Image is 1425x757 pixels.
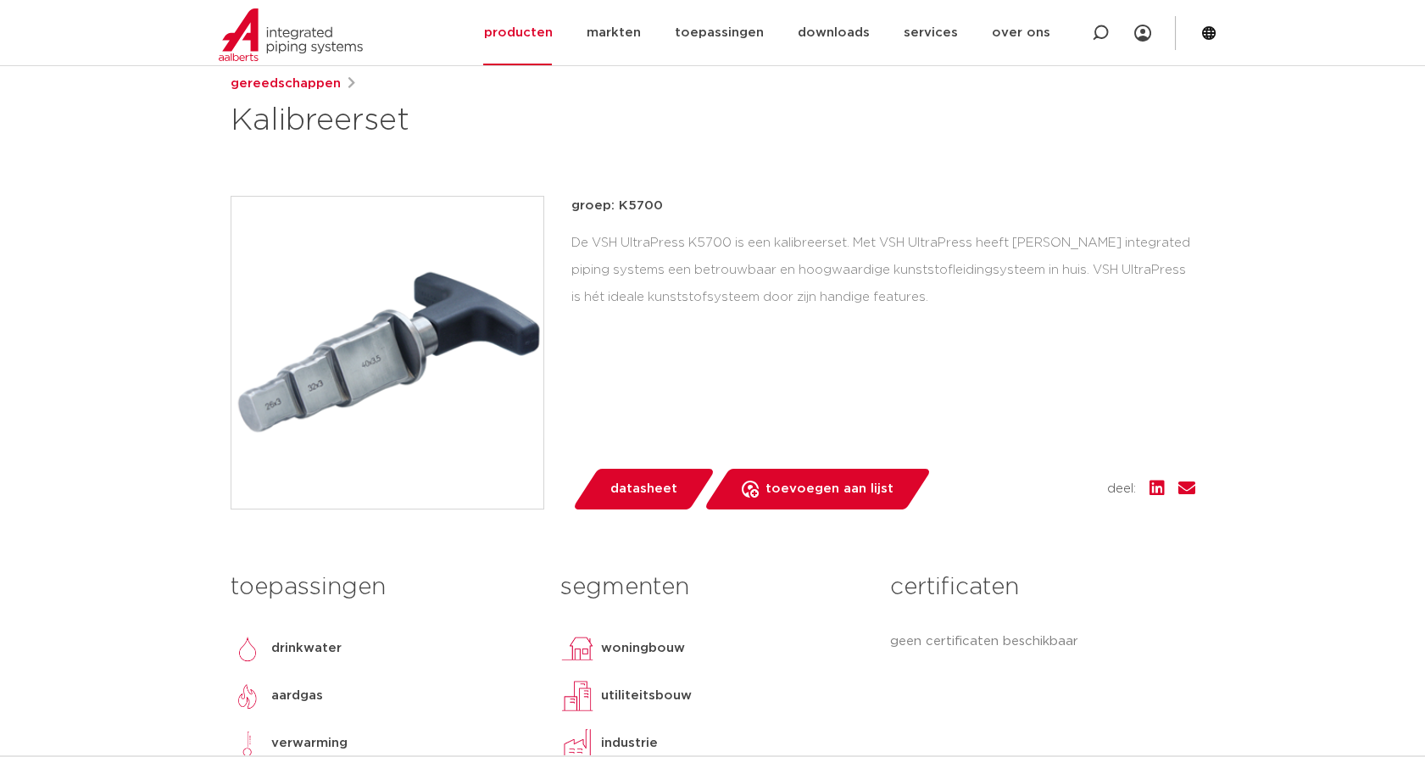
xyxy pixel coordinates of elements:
p: industrie [601,733,658,754]
span: datasheet [610,476,677,503]
img: Product Image for Kalibreerset [231,197,543,509]
h3: segmenten [560,571,865,604]
span: toevoegen aan lijst [765,476,893,503]
img: utiliteitsbouw [560,679,594,713]
a: gereedschappen [231,74,341,94]
img: drinkwater [231,632,264,665]
img: woningbouw [560,632,594,665]
p: aardgas [271,686,323,706]
p: drinkwater [271,638,342,659]
h3: certificaten [890,571,1194,604]
h3: toepassingen [231,571,535,604]
p: woningbouw [601,638,685,659]
p: geen certificaten beschikbaar [890,632,1194,652]
p: verwarming [271,733,348,754]
h1: Kalibreerset [231,101,867,142]
p: groep: K5700 [571,196,1195,216]
span: deel: [1107,479,1136,499]
p: utiliteitsbouw [601,686,692,706]
div: De VSH UltraPress K5700 is een kalibreerset. Met VSH UltraPress heeft [PERSON_NAME] integrated pi... [571,230,1195,311]
img: aardgas [231,679,264,713]
a: datasheet [571,469,715,509]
